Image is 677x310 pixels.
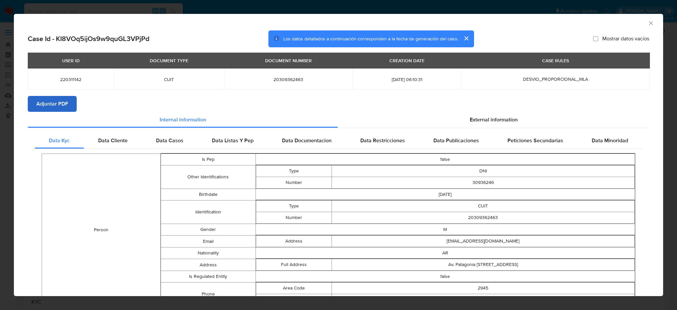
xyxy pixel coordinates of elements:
span: 20309362463 [232,76,345,82]
input: Mostrar datos vacíos [593,36,598,41]
button: Adjuntar PDF [28,96,77,112]
td: Gender [161,224,256,235]
div: closure-recommendation-modal [14,14,663,296]
td: Number [256,294,332,305]
div: DOCUMENT NUMBER [261,55,316,66]
td: Full Address [256,259,332,270]
td: [EMAIL_ADDRESS][DOMAIN_NAME] [332,235,634,247]
td: Type [256,200,332,212]
td: M [256,224,635,235]
span: Los datos detallados a continuación corresponden a la fecha de generación del caso. [283,35,458,42]
td: [DATE] [256,189,635,200]
td: false [256,271,635,282]
td: Address [256,235,332,247]
td: Nationality [161,247,256,259]
td: false [256,154,635,165]
td: AR [256,247,635,259]
div: CASE RULES [538,55,573,66]
div: USER ID [58,55,84,66]
span: Internal information [160,116,206,123]
span: Data Casos [156,137,183,144]
td: Phone [161,282,256,306]
td: Number [256,177,332,188]
span: Data Restricciones [360,137,405,144]
td: Av. Patagonia [STREET_ADDRESS] [332,259,634,270]
td: Birthdate [161,189,256,200]
span: Data Minoridad [592,137,628,144]
span: CUIT [122,76,216,82]
td: 2945 [332,282,634,294]
td: 407648 [332,294,634,305]
td: DNI [332,165,634,177]
div: Detailed info [28,112,649,128]
span: Data Publicaciones [433,137,479,144]
td: Is Regulated Entity [161,271,256,282]
h2: Case Id - KI8VOq5ijOs9w9quGL3VPjPd [28,34,149,43]
td: Person [42,154,161,306]
div: Detailed internal info [35,133,642,149]
td: Number [256,212,332,223]
td: 20309362463 [332,212,634,223]
span: External information [470,116,518,123]
span: Data Documentacion [282,137,332,144]
span: DESVIO_PROPORCIONAL_MLA [523,76,588,82]
button: Cerrar ventana [648,20,654,26]
span: Peticiones Secundarias [507,137,563,144]
span: Data Listas Y Pep [212,137,254,144]
span: [DATE] 06:10:31 [361,76,453,82]
td: Address [161,259,256,271]
span: Mostrar datos vacíos [602,35,649,42]
td: Area Code [256,282,332,294]
span: 220311142 [36,76,106,82]
span: Data Kyc [49,137,70,144]
td: Other Identifications [161,165,256,189]
td: Email [161,235,256,247]
span: Data Cliente [98,137,128,144]
div: DOCUMENT TYPE [146,55,192,66]
td: CUIT [332,200,634,212]
button: cerrar [458,30,474,46]
td: Is Pep [161,154,256,165]
td: Type [256,165,332,177]
td: 30936246 [332,177,634,188]
td: Identification [161,200,256,224]
span: Adjuntar PDF [36,97,68,111]
div: CREATION DATE [385,55,428,66]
